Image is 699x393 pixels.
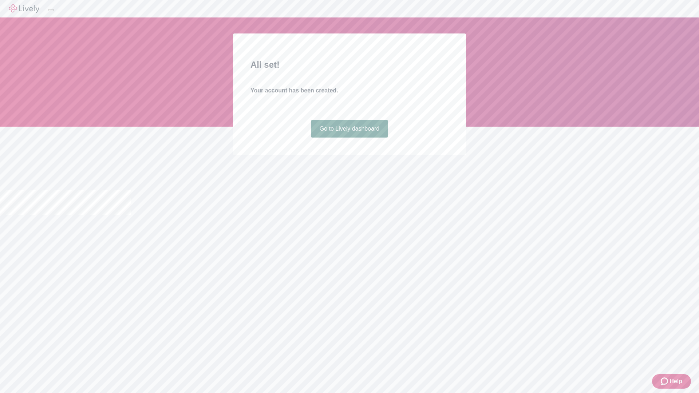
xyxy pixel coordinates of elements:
[250,58,449,71] h2: All set!
[250,86,449,95] h4: Your account has been created.
[48,9,54,11] button: Log out
[661,377,670,386] svg: Zendesk support icon
[311,120,388,138] a: Go to Lively dashboard
[670,377,682,386] span: Help
[652,374,691,389] button: Zendesk support iconHelp
[9,4,39,13] img: Lively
